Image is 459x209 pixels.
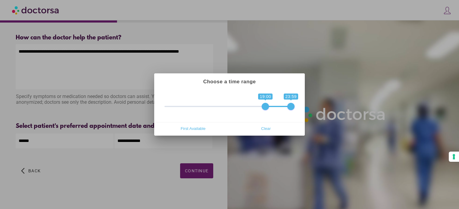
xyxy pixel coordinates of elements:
[158,124,228,133] span: First Available
[157,124,230,133] button: First Available
[230,124,302,133] button: Clear
[231,124,301,133] span: Clear
[449,152,459,162] button: Your consent preferences for tracking technologies
[203,79,256,85] strong: Choose a time range
[284,94,298,100] span: 23:59
[258,94,273,100] span: 19:00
